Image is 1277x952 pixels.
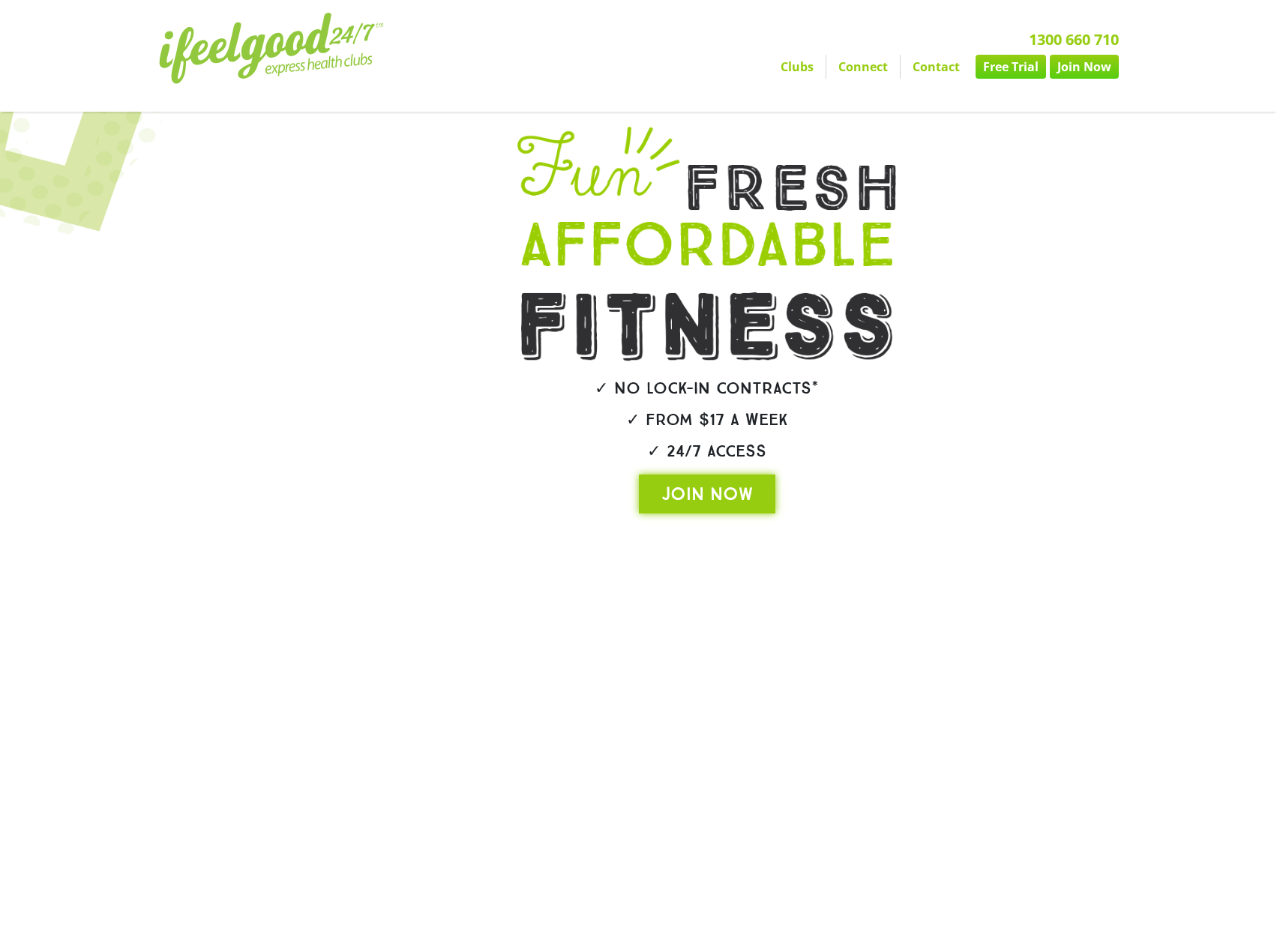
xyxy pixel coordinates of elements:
h2: ✓ No lock-in contracts* [475,380,939,397]
a: 1300 660 710 [1029,29,1119,49]
a: Connect [826,55,900,79]
h2: ✓ 24/7 Access [475,443,939,460]
a: Join Now [1050,55,1119,79]
h2: ✓ From $17 a week [475,412,939,428]
nav: Menu [500,55,1119,79]
a: Contact [901,55,972,79]
a: JOIN NOW [639,475,775,513]
a: Free Trial [976,55,1046,79]
span: JOIN NOW [661,482,753,506]
a: Clubs [769,55,826,79]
